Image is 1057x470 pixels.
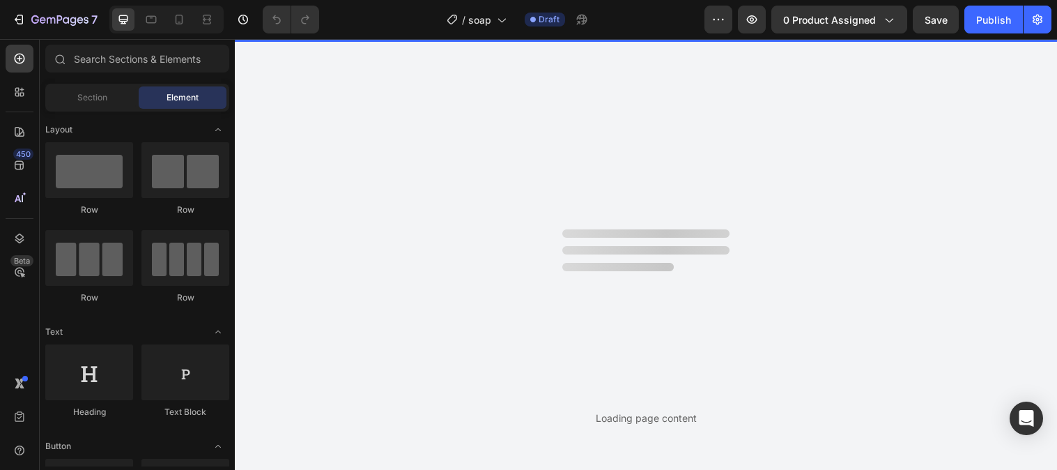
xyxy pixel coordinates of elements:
[207,435,229,457] span: Toggle open
[771,6,907,33] button: 0 product assigned
[596,411,697,425] div: Loading page content
[141,204,229,216] div: Row
[925,14,948,26] span: Save
[77,91,107,104] span: Section
[207,321,229,343] span: Toggle open
[539,13,560,26] span: Draft
[10,255,33,266] div: Beta
[45,204,133,216] div: Row
[45,123,72,136] span: Layout
[45,440,71,453] span: Button
[167,91,199,104] span: Element
[783,13,876,27] span: 0 product assigned
[263,6,319,33] div: Undo/Redo
[462,13,465,27] span: /
[976,13,1011,27] div: Publish
[964,6,1023,33] button: Publish
[207,119,229,141] span: Toggle open
[1010,402,1043,435] div: Open Intercom Messenger
[45,291,133,304] div: Row
[468,13,491,27] span: soap
[45,326,63,338] span: Text
[141,291,229,304] div: Row
[6,6,104,33] button: 7
[91,11,98,28] p: 7
[45,406,133,418] div: Heading
[45,45,229,73] input: Search Sections & Elements
[13,149,33,160] div: 450
[141,406,229,418] div: Text Block
[913,6,959,33] button: Save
